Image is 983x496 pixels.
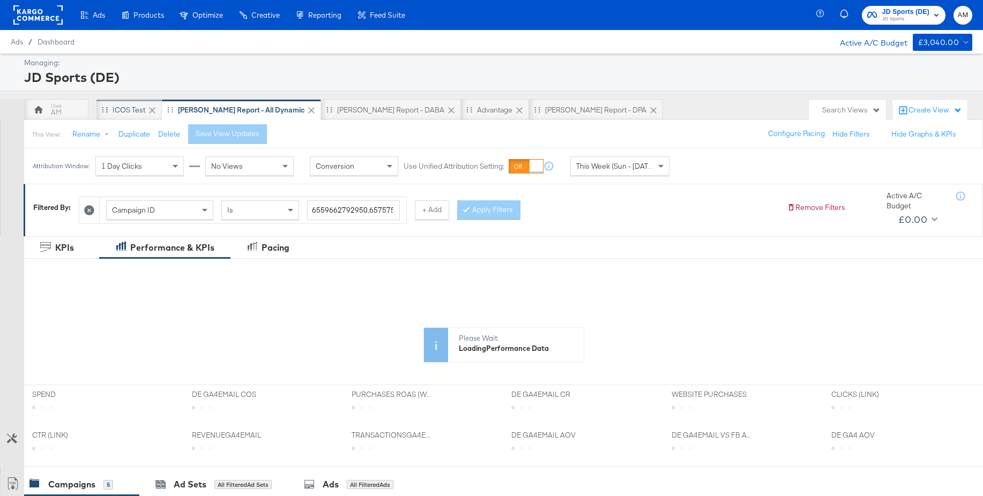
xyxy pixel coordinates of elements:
button: AM [954,6,972,25]
button: Hide Graphs & KPIs [891,129,956,139]
div: Active A/C Budget [887,191,945,211]
button: £3,040.00 [913,34,972,51]
div: [PERSON_NAME] Report - DPA [545,105,646,115]
div: Drag to reorder tab [466,107,472,112]
div: Drag to reorder tab [326,107,332,112]
button: Rename [65,125,121,144]
div: [PERSON_NAME] Report - DABA [337,105,444,115]
div: 5 [103,480,113,490]
div: JD Sports (DE) [24,68,970,86]
div: Ads [323,478,339,491]
div: Advantage [477,105,512,115]
span: Products [133,11,164,19]
span: This Week (Sun - [DATE]) [576,161,657,171]
div: All Filtered Ad Sets [214,480,272,490]
div: Search Views [822,105,881,115]
button: + Add [415,200,449,220]
div: Pacing [262,242,289,254]
input: Enter a search term [307,200,400,220]
div: Campaigns [48,478,95,491]
span: Feed Suite [370,11,405,19]
div: This View: [32,130,61,139]
button: Configure Pacing [761,124,832,144]
button: £0.00 [894,211,940,228]
div: KPIs [55,242,74,254]
div: Performance & KPIs [130,242,214,254]
div: iCOS Test [113,105,145,115]
span: Reporting [308,11,341,19]
span: Creative [251,11,280,19]
div: Active A/C Budget [829,34,907,50]
div: Attribution Window: [32,162,90,170]
span: / [23,37,38,46]
span: JD Sports (DE) [882,6,929,18]
button: Duplicate [118,129,150,139]
div: Managing: [24,58,970,68]
div: Ad Sets [174,478,206,491]
span: Ads [93,11,105,19]
label: Use Unified Attribution Setting: [404,161,504,171]
span: No Views [211,161,243,171]
div: Drag to reorder tab [167,107,173,112]
div: Drag to reorder tab [102,107,108,112]
div: All Filtered Ads [347,480,393,490]
span: Ads [11,37,23,46]
a: Dashboard [38,37,75,46]
span: Conversion [316,161,354,171]
button: Remove Filters [787,202,845,213]
span: Is [227,205,233,215]
div: Create View [908,105,962,116]
span: AM [958,9,968,21]
div: £3,040.00 [918,36,959,49]
div: AM [51,107,62,117]
span: Campaign ID [112,205,155,215]
div: Filtered By: [33,202,71,213]
button: Hide Filters [832,129,870,139]
div: £0.00 [898,212,927,228]
button: JD Sports (DE)JD Sports [862,6,945,25]
span: JD Sports [882,15,929,24]
span: Optimize [192,11,223,19]
span: 1 Day Clicks [101,161,142,171]
div: Drag to reorder tab [534,107,540,112]
div: [PERSON_NAME] Report - All Dynamic [178,105,304,115]
button: Delete [158,129,180,139]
